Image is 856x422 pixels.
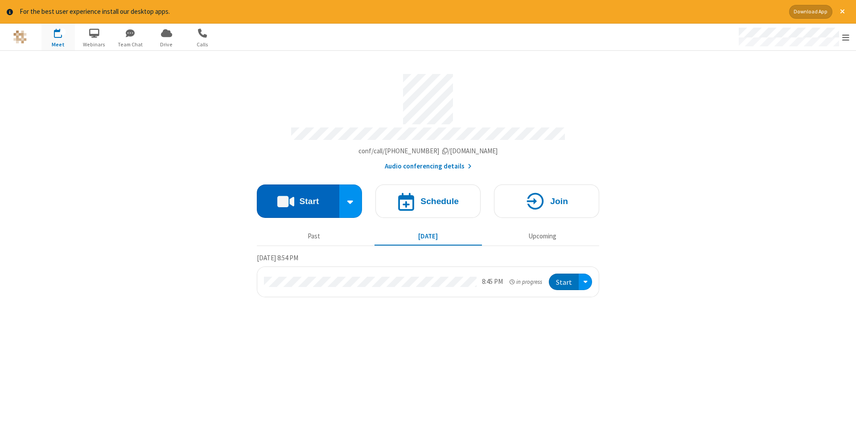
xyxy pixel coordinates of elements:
[358,147,498,155] span: Copy my meeting room link
[375,184,481,218] button: Schedule
[78,41,111,49] span: Webinars
[257,253,599,297] section: Today's Meetings
[730,24,856,50] div: Open menu
[41,41,75,49] span: Meet
[358,146,498,156] button: Copy my meeting room linkCopy my meeting room link
[257,67,599,171] section: Account details
[510,278,542,286] em: in progress
[494,184,599,218] button: Join
[489,228,596,245] button: Upcoming
[835,5,849,19] button: Close alert
[20,7,782,17] div: For the best user experience install our desktop apps.
[339,184,362,218] div: Start conference options
[550,197,568,205] h4: Join
[13,30,27,44] img: QA Selenium DO NOT DELETE OR CHANGE
[789,5,832,19] button: Download App
[420,197,459,205] h4: Schedule
[257,254,298,262] span: [DATE] 8:54 PM
[257,184,339,218] button: Start
[549,274,579,290] button: Start
[299,197,319,205] h4: Start
[579,274,592,290] div: Open menu
[114,41,147,49] span: Team Chat
[260,228,368,245] button: Past
[482,277,503,287] div: 8:45 PM
[150,41,183,49] span: Drive
[60,29,66,35] div: 1
[3,24,37,50] button: Logo
[186,41,219,49] span: Calls
[374,228,482,245] button: [DATE]
[385,161,472,172] button: Audio conferencing details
